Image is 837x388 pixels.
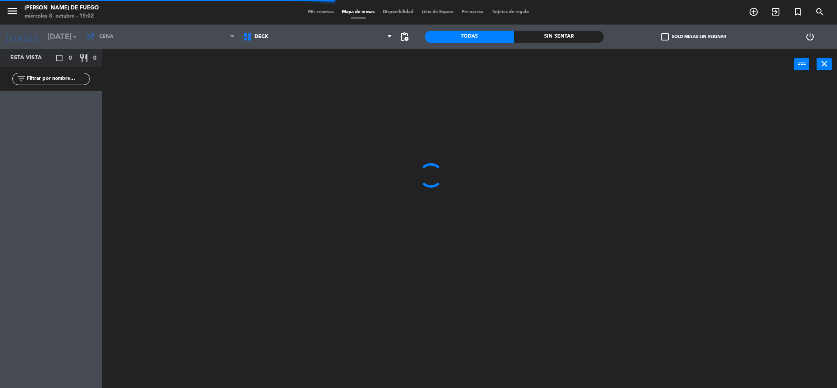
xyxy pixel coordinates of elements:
[70,32,80,42] i: arrow_drop_down
[79,53,89,63] i: restaurant
[338,10,379,14] span: Mapa de mesas
[6,5,18,20] button: menu
[815,7,825,17] i: search
[379,10,417,14] span: Disponibilidad
[514,31,604,43] div: Sin sentar
[661,33,669,40] span: check_box_outline_blank
[425,31,514,43] div: Todas
[805,32,815,42] i: power_settings_new
[254,34,268,40] span: DECK
[771,7,781,17] i: exit_to_app
[25,4,99,12] div: [PERSON_NAME] de Fuego
[26,74,89,83] input: Filtrar por nombre...
[749,7,759,17] i: add_circle_outline
[661,33,726,40] label: Solo mesas sin asignar
[400,32,409,42] span: pending_actions
[4,53,59,63] div: Esta vista
[93,54,96,63] span: 0
[793,7,803,17] i: turned_in_not
[819,59,829,69] i: close
[488,10,533,14] span: Tarjetas de regalo
[304,10,338,14] span: Mis reservas
[25,12,99,20] div: miércoles 8. octubre - 19:02
[794,58,809,70] button: power_input
[16,74,26,84] i: filter_list
[69,54,72,63] span: 0
[817,58,832,70] button: close
[797,59,807,69] i: power_input
[6,5,18,17] i: menu
[417,10,458,14] span: Lista de Espera
[458,10,488,14] span: Pre-acceso
[54,53,64,63] i: crop_square
[99,34,114,40] span: Cena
